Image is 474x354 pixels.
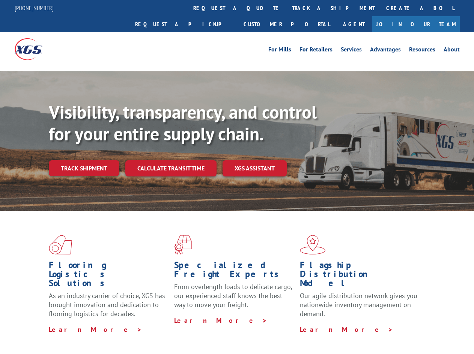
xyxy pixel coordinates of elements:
[300,291,417,318] span: Our agile distribution network gives you nationwide inventory management on demand.
[15,4,54,12] a: [PHONE_NUMBER]
[49,261,169,291] h1: Flooring Logistics Solutions
[299,47,333,55] a: For Retailers
[49,235,72,255] img: xgs-icon-total-supply-chain-intelligence-red
[370,47,401,55] a: Advantages
[49,160,119,176] a: Track shipment
[174,235,192,255] img: xgs-icon-focused-on-flooring-red
[372,16,460,32] a: Join Our Team
[49,100,317,145] b: Visibility, transparency, and control for your entire supply chain.
[409,47,435,55] a: Resources
[125,160,217,176] a: Calculate transit time
[300,261,420,291] h1: Flagship Distribution Model
[223,160,287,176] a: XGS ASSISTANT
[300,235,326,255] img: xgs-icon-flagship-distribution-model-red
[49,325,142,334] a: Learn More >
[268,47,291,55] a: For Mills
[174,316,268,325] a: Learn More >
[49,291,165,318] span: As an industry carrier of choice, XGS has brought innovation and dedication to flooring logistics...
[174,282,294,316] p: From overlength loads to delicate cargo, our experienced staff knows the best way to move your fr...
[336,16,372,32] a: Agent
[174,261,294,282] h1: Specialized Freight Experts
[444,47,460,55] a: About
[341,47,362,55] a: Services
[129,16,238,32] a: Request a pickup
[300,325,393,334] a: Learn More >
[238,16,336,32] a: Customer Portal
